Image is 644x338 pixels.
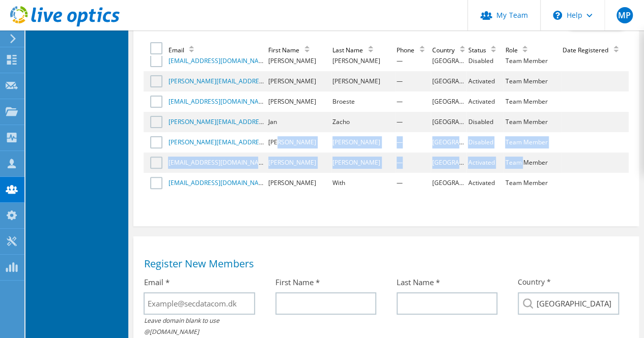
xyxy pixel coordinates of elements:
td: [PERSON_NAME] [267,173,331,193]
td: [PERSON_NAME] [331,152,395,173]
td: [GEOGRAPHIC_DATA] [431,51,466,71]
td: Disabled [466,112,503,132]
td: [PERSON_NAME] [267,91,331,112]
a: [PERSON_NAME][EMAIL_ADDRESS][DOMAIN_NAME] [168,117,317,126]
td: [GEOGRAPHIC_DATA] [431,173,466,193]
a: [PERSON_NAME][EMAIL_ADDRESS][DOMAIN_NAME] [168,138,317,146]
a: [PERSON_NAME][EMAIL_ADDRESS][DOMAIN_NAME] [168,77,317,85]
i: Leave domain blank to use @[DOMAIN_NAME] [144,316,219,336]
td: [GEOGRAPHIC_DATA] [431,132,466,152]
td: [GEOGRAPHIC_DATA] [431,112,466,132]
td: Team Member [503,71,561,91]
td: — [395,91,431,112]
div: Role [505,46,533,54]
label: Last Name * [397,277,440,287]
a: [EMAIL_ADDRESS][DOMAIN_NAME] [168,56,269,65]
span: MP [617,7,633,23]
label: First Name * [275,277,320,287]
h1: Register New Members [144,259,623,269]
td: Team Member [503,173,561,193]
td: Activated [466,173,503,193]
td: [PERSON_NAME] [331,132,395,152]
a: [EMAIL_ADDRESS][DOMAIN_NAME] [168,178,269,187]
div: Status [468,46,501,54]
div: Last Name [332,46,378,54]
div: Date Registered [563,46,624,54]
a: [EMAIL_ADDRESS][DOMAIN_NAME] [168,97,269,106]
label: Email * [144,277,169,287]
td: — [395,152,431,173]
td: Activated [466,152,503,173]
td: Team Member [503,132,561,152]
td: [GEOGRAPHIC_DATA] [431,71,466,91]
div: Email [168,46,199,54]
label: Select one or more accounts below [150,42,165,54]
a: [EMAIL_ADDRESS][DOMAIN_NAME] [168,158,269,167]
td: Activated [466,71,503,91]
td: Zacho [331,112,395,132]
td: [PERSON_NAME] [267,132,331,152]
div: First Name [268,46,315,54]
td: — [395,173,431,193]
td: Team Member [503,112,561,132]
td: — [395,71,431,91]
td: — [395,51,431,71]
td: [PERSON_NAME] [331,51,395,71]
td: Team Member [503,152,561,173]
td: With [331,173,395,193]
td: [GEOGRAPHIC_DATA] [431,152,466,173]
td: [PERSON_NAME] [331,71,395,91]
td: Jan [267,112,331,132]
td: [GEOGRAPHIC_DATA] [431,91,466,112]
input: Example@secdatacom.dk [144,292,255,315]
div: Country [432,46,470,54]
td: Disabled [466,51,503,71]
td: [PERSON_NAME] [267,51,331,71]
td: Team Member [503,51,561,71]
td: Team Member [503,91,561,112]
td: Broeste [331,91,395,112]
td: [PERSON_NAME] [267,152,331,173]
div: Phone [397,46,430,54]
td: Activated [466,91,503,112]
td: Disabled [466,132,503,152]
td: [PERSON_NAME] [267,71,331,91]
label: Country * [518,277,551,287]
svg: \n [553,11,562,20]
td: — [395,112,431,132]
td: — [395,132,431,152]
